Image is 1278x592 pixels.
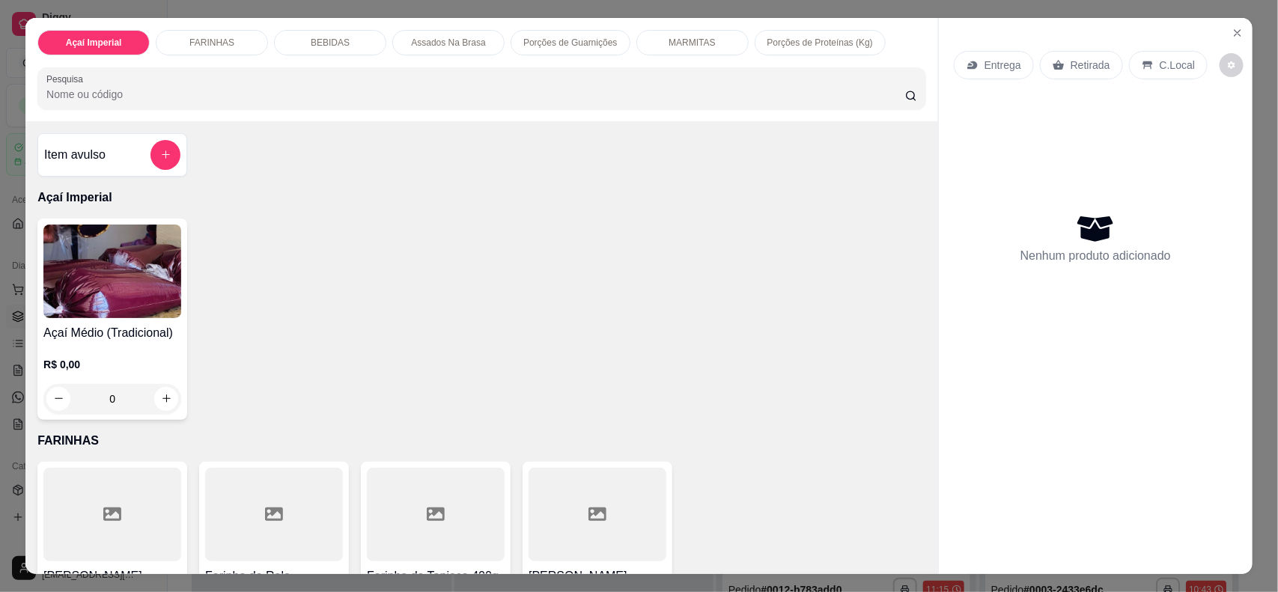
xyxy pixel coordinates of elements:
[1160,58,1195,73] p: C.Local
[37,432,926,450] p: FARINHAS
[1226,21,1250,45] button: Close
[189,37,234,49] p: FARINHAS
[46,87,905,102] input: Pesquisa
[311,37,350,49] p: BEBIDAS
[43,324,181,342] h4: Açaí Médio (Tradicional)
[66,37,122,49] p: Açaí Imperial
[44,146,106,164] h4: Item avulso
[1220,53,1244,77] button: decrease-product-quantity
[529,567,666,585] h4: [PERSON_NAME]
[767,37,873,49] p: Porções de Proteínas (Kg)
[43,225,181,318] img: product-image
[205,567,343,585] h4: Farinha de Ralo
[46,73,88,85] label: Pesquisa
[150,140,180,170] button: add-separate-item
[43,357,181,372] p: R$ 0,00
[411,37,485,49] p: Assados Na Brasa
[1020,247,1171,265] p: Nenhum produto adicionado
[367,567,505,585] h4: Farinha de Tapioca 400g
[985,58,1021,73] p: Entrega
[669,37,715,49] p: MARMITAS
[43,567,181,585] h4: [PERSON_NAME]
[37,189,926,207] p: Açaí Imperial
[1071,58,1110,73] p: Retirada
[523,37,617,49] p: Porções de Guarnições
